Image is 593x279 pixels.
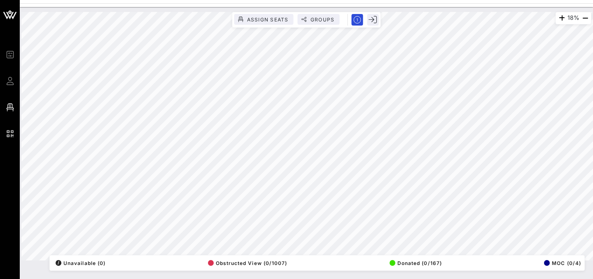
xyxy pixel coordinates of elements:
span: Assign Seats [247,16,289,23]
button: MOC (0/4) [542,257,581,269]
div: / [56,260,61,266]
button: Assign Seats [234,14,294,25]
div: 18% [556,12,591,24]
span: MOC (0/4) [544,260,581,266]
button: Groups [298,14,340,25]
span: Donated (0/167) [390,260,442,266]
button: Donated (0/167) [387,257,442,269]
span: Groups [310,16,335,23]
button: Obstructed View (0/1007) [205,257,287,269]
span: Unavailable (0) [56,260,105,266]
button: /Unavailable (0) [53,257,105,269]
span: Obstructed View (0/1007) [208,260,287,266]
